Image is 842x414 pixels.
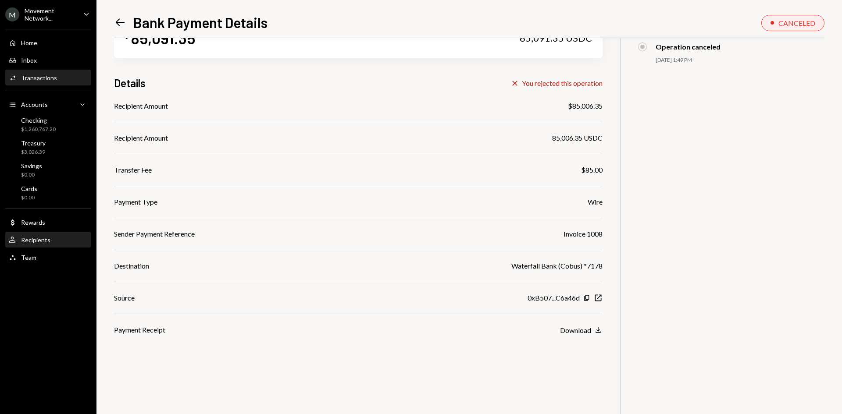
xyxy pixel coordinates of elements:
div: Recipient Amount [114,133,168,143]
div: 0xB507...C6a46d [528,293,580,303]
div: Team [21,254,36,261]
div: Savings [21,162,42,170]
div: M [5,7,19,21]
div: Transfer Fee [114,165,152,175]
a: Inbox [5,52,91,68]
div: CANCELED [778,19,815,27]
a: Treasury$3,026.39 [5,137,91,158]
a: Savings$0.00 [5,159,91,180]
div: 85,006.35 USDC [552,133,603,143]
div: Cards [21,185,37,192]
div: Invoice 1008 [564,229,603,239]
div: Recipient Amount [114,101,168,111]
div: Movement Network... [25,7,76,22]
div: Inbox [21,57,37,64]
div: Treasury [21,139,46,147]
div: [DATE] 1:49 PM [656,57,824,64]
div: You rejected this operation [522,79,603,87]
div: Sender Payment Reference [114,229,195,239]
a: Cards$0.00 [5,182,91,203]
div: Destination [114,261,149,271]
div: $0.00 [21,194,37,202]
a: Recipients [5,232,91,248]
div: Payment Type [114,197,157,207]
a: Accounts [5,96,91,112]
div: Wire [588,197,603,207]
div: Source [114,293,135,303]
div: Accounts [21,101,48,108]
h1: Bank Payment Details [133,14,268,31]
div: Waterfall Bank (Cobus) *7178 [511,261,603,271]
div: Operation canceled [656,42,721,51]
div: $0.00 [21,171,42,179]
div: $85.00 [581,165,603,175]
div: $85,006.35 [568,101,603,111]
div: Recipients [21,236,50,244]
h3: Details [114,76,146,90]
div: Home [21,39,37,46]
div: $3,026.39 [21,149,46,156]
div: Checking [21,117,56,124]
div: Rewards [21,219,45,226]
div: Download [560,326,591,334]
div: $1,260,767.20 [21,126,56,133]
a: Team [5,249,91,265]
div: Transactions [21,74,57,81]
a: Checking$1,260,767.20 [5,114,91,135]
a: Home [5,35,91,50]
a: Transactions [5,70,91,85]
button: Download [560,326,603,335]
div: Payment Receipt [114,325,165,335]
a: Rewards [5,214,91,230]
